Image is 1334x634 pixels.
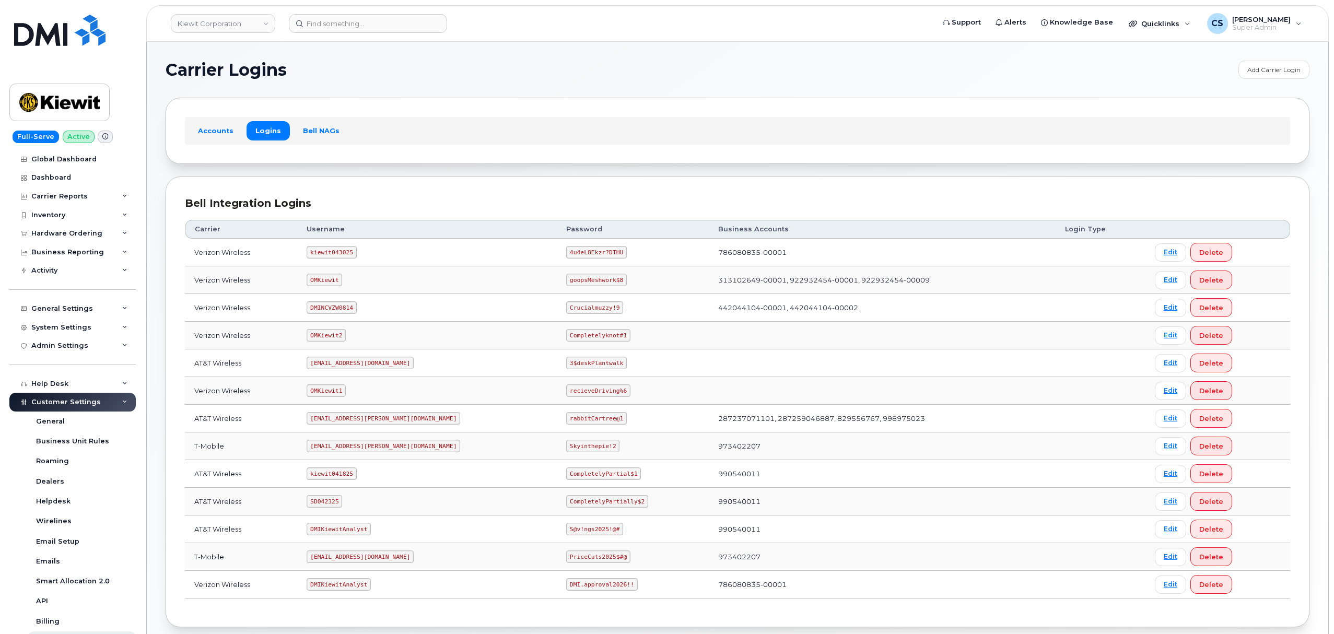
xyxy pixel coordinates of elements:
code: recieveDriving%6 [566,384,630,397]
span: Delete [1199,303,1223,313]
code: OMKiewit1 [307,384,346,397]
code: CompletelyPartial$1 [566,467,641,480]
code: DMIKiewitAnalyst [307,578,371,591]
code: rabbitCartree@1 [566,412,627,425]
button: Delete [1190,326,1232,345]
code: Crucialmuzzy!9 [566,301,623,314]
code: kiewit041825 [307,467,356,480]
code: 4u4eL8Ekzr?DTHU [566,246,627,259]
span: Delete [1199,331,1223,341]
code: Skyinthepie!2 [566,440,619,452]
span: Delete [1199,552,1223,562]
td: 786080835-00001 [709,571,1056,598]
span: Delete [1199,275,1223,285]
a: Edit [1155,271,1186,289]
td: 990540011 [709,488,1056,515]
code: [EMAIL_ADDRESS][DOMAIN_NAME] [307,550,414,563]
span: Delete [1199,524,1223,534]
td: T-Mobile [185,432,297,460]
code: OMKiewit [307,274,342,286]
td: AT&T Wireless [185,460,297,488]
a: Edit [1155,576,1186,594]
td: 990540011 [709,515,1056,543]
code: OMKiewit2 [307,329,346,342]
button: Delete [1190,464,1232,483]
td: 973402207 [709,543,1056,571]
td: AT&T Wireless [185,405,297,432]
td: Verizon Wireless [185,266,297,294]
td: 990540011 [709,460,1056,488]
a: Edit [1155,354,1186,372]
code: Completelyknot#1 [566,329,630,342]
button: Delete [1190,547,1232,566]
a: Logins [247,121,290,140]
td: Verizon Wireless [185,294,297,322]
button: Delete [1190,298,1232,317]
a: Edit [1155,326,1186,345]
code: DMI.approval2026!! [566,578,637,591]
a: Edit [1155,548,1186,566]
button: Delete [1190,354,1232,372]
td: 786080835-00001 [709,239,1056,266]
a: Edit [1155,437,1186,455]
td: AT&T Wireless [185,488,297,515]
code: kiewit043025 [307,246,356,259]
button: Delete [1190,271,1232,289]
code: goopsMeshwork$8 [566,274,627,286]
a: Edit [1155,520,1186,538]
td: T-Mobile [185,543,297,571]
a: Edit [1155,299,1186,317]
span: Carrier Logins [166,62,287,78]
a: Edit [1155,243,1186,262]
a: Add Carrier Login [1238,61,1309,79]
code: [EMAIL_ADDRESS][PERSON_NAME][DOMAIN_NAME] [307,440,460,452]
span: Delete [1199,358,1223,368]
button: Delete [1190,520,1232,538]
th: Carrier [185,220,297,239]
td: AT&T Wireless [185,349,297,377]
span: Delete [1199,469,1223,479]
span: Delete [1199,497,1223,507]
a: Accounts [189,121,242,140]
code: 3$deskPlantwalk [566,357,627,369]
a: Edit [1155,492,1186,511]
code: [EMAIL_ADDRESS][PERSON_NAME][DOMAIN_NAME] [307,412,460,425]
iframe: Messenger Launcher [1289,589,1326,626]
code: DMIKiewitAnalyst [307,523,371,535]
a: Edit [1155,465,1186,483]
span: Delete [1199,441,1223,451]
button: Delete [1190,381,1232,400]
td: Verizon Wireless [185,571,297,598]
th: Business Accounts [709,220,1056,239]
button: Delete [1190,492,1232,511]
td: 287237071101, 287259046887, 829556767, 998975023 [709,405,1056,432]
td: 973402207 [709,432,1056,460]
code: PriceCuts2025$#@ [566,550,630,563]
button: Delete [1190,243,1232,262]
td: Verizon Wireless [185,377,297,405]
td: Verizon Wireless [185,322,297,349]
th: Login Type [1056,220,1145,239]
th: Username [297,220,557,239]
code: S@v!ngs2025!@# [566,523,623,535]
td: Verizon Wireless [185,239,297,266]
td: 442044104-00001, 442044104-00002 [709,294,1056,322]
code: [EMAIL_ADDRESS][DOMAIN_NAME] [307,357,414,369]
a: Edit [1155,409,1186,428]
th: Password [557,220,709,239]
a: Edit [1155,382,1186,400]
a: Bell NAGs [294,121,348,140]
code: CompletelyPartially$2 [566,495,648,508]
button: Delete [1190,437,1232,455]
div: Bell Integration Logins [185,196,1290,211]
button: Delete [1190,409,1232,428]
span: Delete [1199,386,1223,396]
span: Delete [1199,248,1223,257]
td: 313102649-00001, 922932454-00001, 922932454-00009 [709,266,1056,294]
td: AT&T Wireless [185,515,297,543]
code: SD042325 [307,495,342,508]
span: Delete [1199,414,1223,424]
code: DMINCVZW0814 [307,301,356,314]
span: Delete [1199,580,1223,590]
button: Delete [1190,575,1232,594]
